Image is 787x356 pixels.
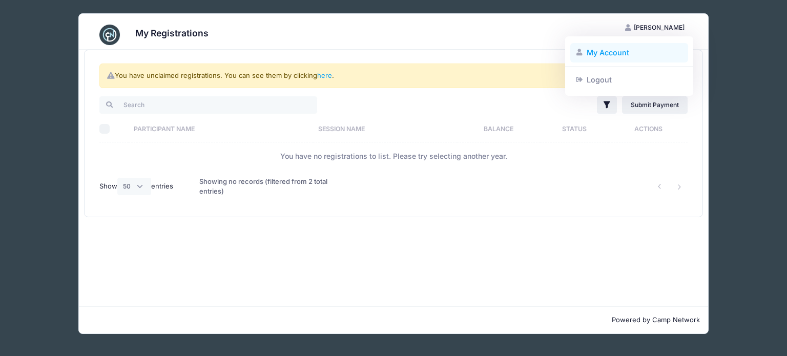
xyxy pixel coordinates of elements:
th: Actions: activate to sort column ascending [609,115,688,142]
div: [PERSON_NAME] [565,36,693,96]
th: Participant Name: activate to sort column ascending [129,115,313,142]
h3: My Registrations [135,28,209,38]
button: [PERSON_NAME] [616,19,693,36]
a: Logout [570,70,689,89]
a: Submit Payment [622,96,688,114]
td: You have no registrations to list. Please try selecting another year. [99,142,688,170]
a: My Account [570,43,689,62]
th: Balance: activate to sort column ascending [457,115,540,142]
input: Search [99,96,317,114]
p: Powered by Camp Network [87,315,700,325]
th: Status: activate to sort column ascending [540,115,609,142]
span: [PERSON_NAME] [634,24,685,31]
th: Session Name: activate to sort column ascending [313,115,457,142]
select: Showentries [117,178,151,195]
div: You have unclaimed registrations. You can see them by clicking . [99,64,688,88]
div: Showing no records (filtered from 2 total entries) [199,170,339,203]
th: Select All [99,115,129,142]
img: CampNetwork [99,25,120,45]
a: here [317,71,332,79]
label: Show entries [99,178,173,195]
